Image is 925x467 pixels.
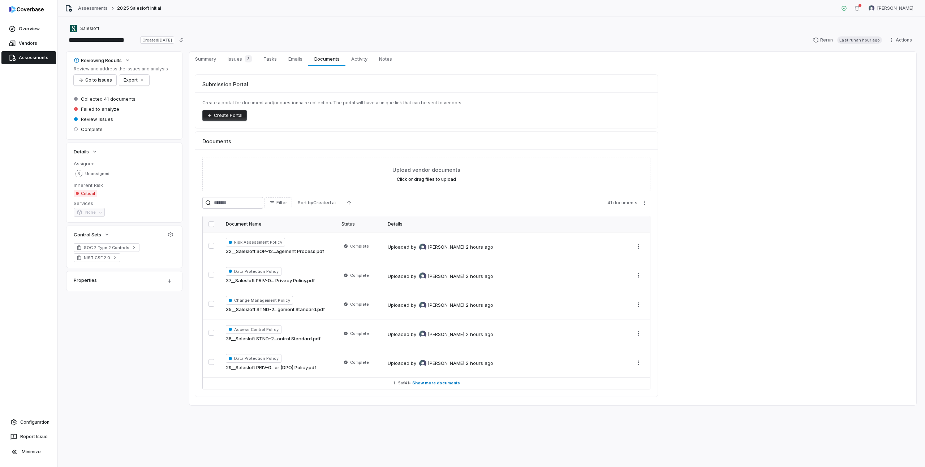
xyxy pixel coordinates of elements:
[203,377,650,389] button: 1 -5of41• Show more documents
[428,360,464,367] span: [PERSON_NAME]
[245,55,252,62] span: 3
[3,430,55,443] button: Report Issue
[9,6,44,13] img: logo-D7KZi-bG.svg
[411,272,464,280] div: by
[74,66,168,72] p: Review and address the issues and analysis
[466,360,493,367] div: 2 hours ago
[342,197,356,208] button: Ascending
[74,182,175,188] dt: Inherent Risk
[81,106,119,112] span: Failed to analyze
[140,36,174,44] span: Created [DATE]
[412,380,460,386] span: Show more documents
[633,241,644,252] button: More actions
[81,96,135,102] span: Collected 41 documents
[72,145,100,158] button: Details
[226,306,325,313] a: 35__Salesloft STND-2...gement Standard.pdf
[633,328,644,339] button: More actions
[419,302,426,309] img: Mike Lewis avatar
[226,221,330,227] div: Document Name
[226,267,281,276] span: Data Protection Policy
[411,244,464,251] div: by
[81,126,103,132] span: Complete
[350,243,369,249] span: Complete
[837,36,882,44] span: Last run an hour ago
[78,5,108,11] a: Assessments
[633,270,644,281] button: More actions
[74,243,139,252] a: SOC 2 Type 2 Controls
[348,54,370,64] span: Activity
[466,331,493,338] div: 2 hours ago
[74,253,120,262] a: NIST CSF 2.0
[397,176,456,182] label: Click or drag files to upload
[350,301,369,307] span: Complete
[350,331,369,336] span: Complete
[428,273,464,280] span: [PERSON_NAME]
[81,116,113,122] span: Review issues
[85,171,109,176] span: Unassigned
[633,299,644,310] button: More actions
[428,244,464,251] span: [PERSON_NAME]
[864,3,918,14] button: Mike Lewis avatar[PERSON_NAME]
[388,331,493,338] div: Uploaded
[226,238,285,246] span: Risk Assessment Policy
[466,302,493,309] div: 2 hours ago
[428,302,464,309] span: [PERSON_NAME]
[72,228,112,241] button: Control Sets
[74,57,122,64] div: Reviewing Results
[261,54,280,64] span: Tasks
[202,80,248,88] span: Submission Portal
[1,51,56,64] a: Assessments
[80,26,99,31] span: Salesloft
[84,245,129,250] span: SOC 2 Type 2 Controls
[869,5,874,11] img: Mike Lewis avatar
[3,416,55,429] a: Configuration
[226,364,316,371] a: 29__Salesloft PRIV-0...er (DPO) Policy.pdf
[175,34,188,47] button: Copy link
[74,148,89,155] span: Details
[633,357,644,368] button: More actions
[419,244,426,251] img: Mike Lewis avatar
[119,75,149,86] button: Export
[411,302,464,309] div: by
[74,231,101,238] span: Control Sets
[411,360,464,367] div: by
[74,190,97,197] span: Critical
[886,35,916,45] button: Actions
[376,54,395,64] span: Notes
[202,110,247,121] button: Create Portal
[388,302,493,309] div: Uploaded
[1,22,56,35] a: Overview
[388,360,493,367] div: Uploaded
[341,221,376,227] div: Status
[285,54,305,64] span: Emails
[809,35,886,45] button: RerunLast runan hour ago
[226,325,281,334] span: Access Control Policy
[192,54,219,64] span: Summary
[202,100,650,106] p: Create a portal for document and/or questionnaire collection. The portal will have a unique link ...
[388,221,621,227] div: Details
[419,272,426,280] img: Mike Lewis avatar
[84,255,110,261] span: NIST CSF 2.0
[72,54,133,67] button: Reviewing Results
[74,75,116,86] button: Go to issues
[350,359,369,365] span: Complete
[293,197,340,208] button: Sort byCreated at
[346,200,352,206] svg: Ascending
[276,200,287,206] span: Filter
[411,331,464,338] div: by
[311,54,343,64] span: Documents
[202,138,231,145] span: Documents
[1,37,56,50] a: Vendors
[419,331,426,338] img: Mike Lewis avatar
[226,277,315,284] a: 37__Salesloft PRIV-0... Privacy Policy.pdf
[226,248,324,255] a: 32__Salesloft SOP-12...agement Process.pdf
[264,197,292,208] button: Filter
[388,272,493,280] div: Uploaded
[877,5,913,11] span: [PERSON_NAME]
[607,200,637,206] span: 41 documents
[117,5,161,11] span: 2025 Salesloft Initial
[388,244,493,251] div: Uploaded
[428,331,464,338] span: [PERSON_NAME]
[466,244,493,251] div: 2 hours ago
[68,22,102,35] button: https://salesloft.com/Salesloft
